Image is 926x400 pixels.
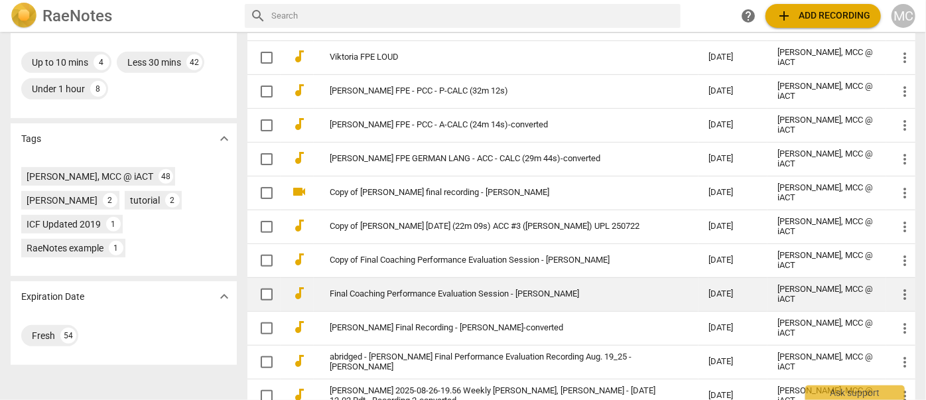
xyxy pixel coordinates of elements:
[21,290,84,304] p: Expiration Date
[291,48,307,64] span: audiotrack
[214,129,234,149] button: Show more
[11,3,234,29] a: LogoRaeNotes
[291,285,307,301] span: audiotrack
[897,287,913,302] span: more_vert
[897,151,913,167] span: more_vert
[21,132,41,146] p: Tags
[330,154,661,164] a: [PERSON_NAME] FPE GERMAN LANG - ACC - CALC (29m 44s)-converted
[698,345,767,379] td: [DATE]
[103,193,117,208] div: 2
[186,54,202,70] div: 42
[60,328,76,344] div: 54
[109,241,123,255] div: 1
[27,218,101,231] div: ICF Updated 2019
[897,354,913,370] span: more_vert
[897,253,913,269] span: more_vert
[330,255,661,265] a: Copy of Final Coaching Performance Evaluation Session - [PERSON_NAME]
[765,4,881,28] button: Upload
[330,222,661,232] a: Copy of [PERSON_NAME] [DATE] (22m 09s) ACC #3 ([PERSON_NAME]) UPL 250722
[330,188,661,198] a: Copy of [PERSON_NAME] final recording - [PERSON_NAME]
[27,241,103,255] div: RaeNotes example
[11,3,37,29] img: Logo
[42,7,112,25] h2: RaeNotes
[698,277,767,311] td: [DATE]
[32,82,85,96] div: Under 1 hour
[698,311,767,345] td: [DATE]
[90,81,106,97] div: 8
[291,251,307,267] span: audiotrack
[330,323,661,333] a: [PERSON_NAME] Final Recording - [PERSON_NAME]-converted
[32,329,55,342] div: Fresh
[897,117,913,133] span: more_vert
[94,54,109,70] div: 4
[897,185,913,201] span: more_vert
[736,4,760,28] a: Help
[778,115,876,135] div: [PERSON_NAME], MCC @ iACT
[698,243,767,277] td: [DATE]
[330,86,661,96] a: [PERSON_NAME] FPE - PCC - P-CALC (32m 12s)
[778,82,876,101] div: [PERSON_NAME], MCC @ iACT
[32,56,88,69] div: Up to 10 mins
[291,82,307,98] span: audiotrack
[698,210,767,243] td: [DATE]
[698,142,767,176] td: [DATE]
[892,4,915,28] button: MC
[250,8,266,24] span: search
[165,193,180,208] div: 2
[214,287,234,306] button: Show more
[159,169,173,184] div: 48
[698,108,767,142] td: [DATE]
[330,289,661,299] a: Final Coaching Performance Evaluation Session - [PERSON_NAME]
[805,385,905,400] div: Ask support
[291,353,307,369] span: audiotrack
[698,40,767,74] td: [DATE]
[778,352,876,372] div: [PERSON_NAME], MCC @ iACT
[216,131,232,147] span: expand_more
[106,217,121,232] div: 1
[897,219,913,235] span: more_vert
[778,48,876,68] div: [PERSON_NAME], MCC @ iACT
[776,8,792,24] span: add
[330,52,661,62] a: Viktoria FPE LOUD
[778,183,876,203] div: [PERSON_NAME], MCC @ iACT
[778,285,876,304] div: [PERSON_NAME], MCC @ iACT
[271,5,675,27] input: Search
[778,251,876,271] div: [PERSON_NAME], MCC @ iACT
[740,8,756,24] span: help
[330,120,661,130] a: [PERSON_NAME] FPE - PCC - A-CALC (24m 14s)-converted
[216,289,232,304] span: expand_more
[776,8,870,24] span: Add recording
[698,176,767,210] td: [DATE]
[778,217,876,237] div: [PERSON_NAME], MCC @ iACT
[698,74,767,108] td: [DATE]
[897,50,913,66] span: more_vert
[27,170,153,183] div: [PERSON_NAME], MCC @ iACT
[897,320,913,336] span: more_vert
[291,150,307,166] span: audiotrack
[27,194,98,207] div: [PERSON_NAME]
[291,116,307,132] span: audiotrack
[778,149,876,169] div: [PERSON_NAME], MCC @ iACT
[291,218,307,233] span: audiotrack
[127,56,181,69] div: Less 30 mins
[330,352,661,372] a: abridged - [PERSON_NAME] Final Performance Evaluation Recording Aug. 19_25 - [PERSON_NAME]
[291,184,307,200] span: videocam
[897,84,913,100] span: more_vert
[130,194,160,207] div: tutorial
[778,318,876,338] div: [PERSON_NAME], MCC @ iACT
[291,319,307,335] span: audiotrack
